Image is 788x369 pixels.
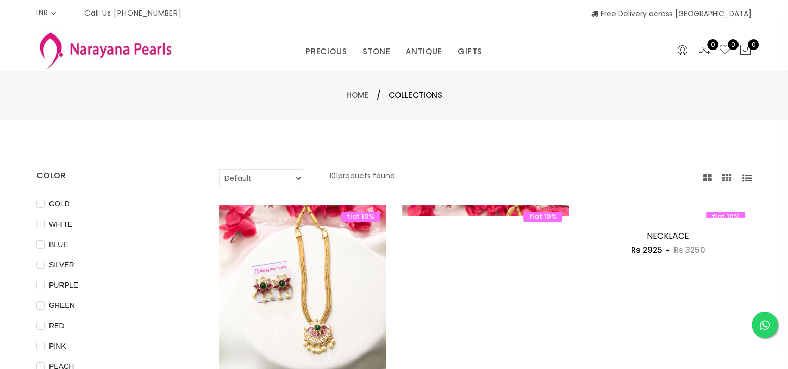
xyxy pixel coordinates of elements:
[45,320,69,331] span: RED
[458,44,482,59] a: GIFTS
[719,44,731,57] a: 0
[45,340,70,352] span: PINK
[84,9,182,17] p: Call Us [PHONE_NUMBER]
[406,44,442,59] a: ANTIQUE
[341,212,380,222] span: flat 10%
[36,169,188,182] h4: COLOR
[728,39,739,50] span: 0
[346,90,369,101] a: Home
[591,8,752,19] span: Free Delivery across [GEOGRAPHIC_DATA]
[739,44,752,57] button: 0
[706,212,745,222] span: flat 10%
[362,44,390,59] a: STONE
[45,198,74,210] span: GOLD
[306,44,347,59] a: PRECIOUS
[707,39,718,50] span: 0
[45,279,82,291] span: PURPLE
[698,44,711,57] a: 0
[45,218,77,230] span: WHITE
[748,39,759,50] span: 0
[389,89,442,102] span: Collections
[45,259,79,270] span: SILVER
[45,300,79,311] span: GREEN
[329,169,395,187] p: 101 products found
[523,212,562,222] span: flat 10%
[377,89,381,102] span: /
[45,239,72,250] span: BLUE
